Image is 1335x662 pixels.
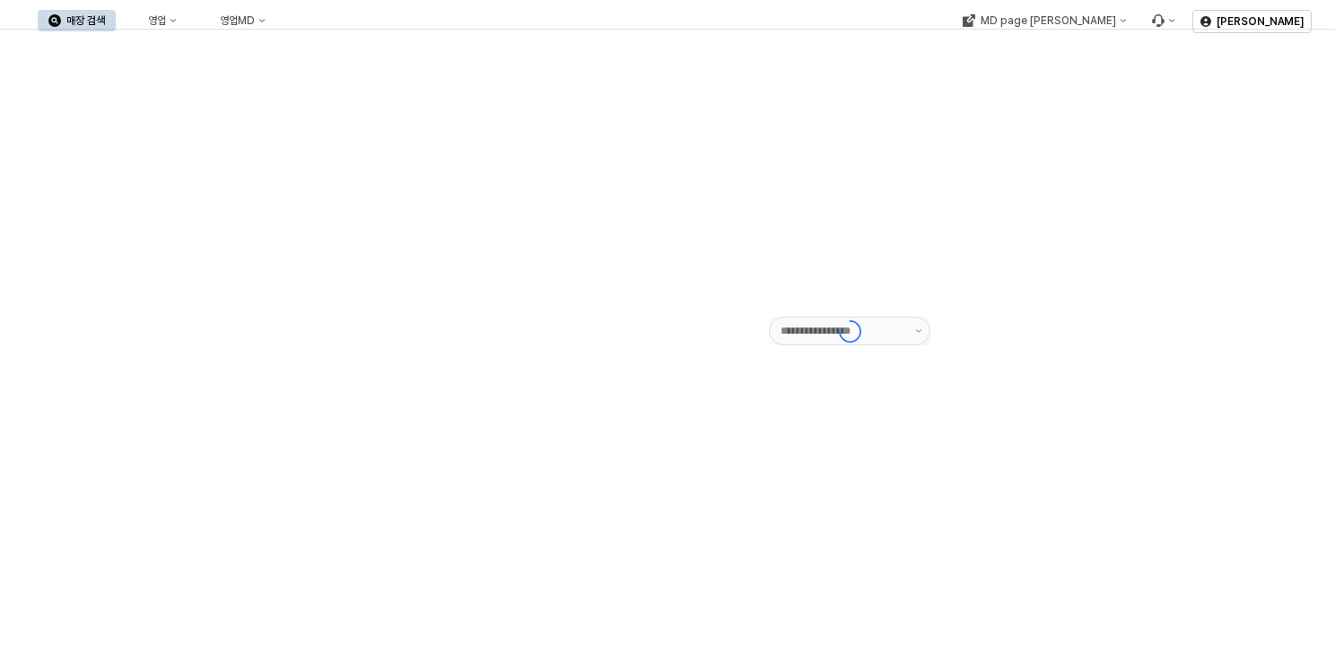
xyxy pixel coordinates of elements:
[1217,14,1304,29] p: [PERSON_NAME]
[980,14,1115,27] div: MD page [PERSON_NAME]
[191,10,276,31] button: 영업MD
[1140,10,1185,31] div: Menu item 6
[148,14,166,27] div: 영업
[951,10,1137,31] div: MD page 이동
[1192,10,1312,33] button: [PERSON_NAME]
[119,10,188,31] button: 영업
[951,10,1137,31] button: MD page [PERSON_NAME]
[38,10,116,31] button: 매장 검색
[66,14,105,27] div: 매장 검색
[220,14,255,27] div: 영업MD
